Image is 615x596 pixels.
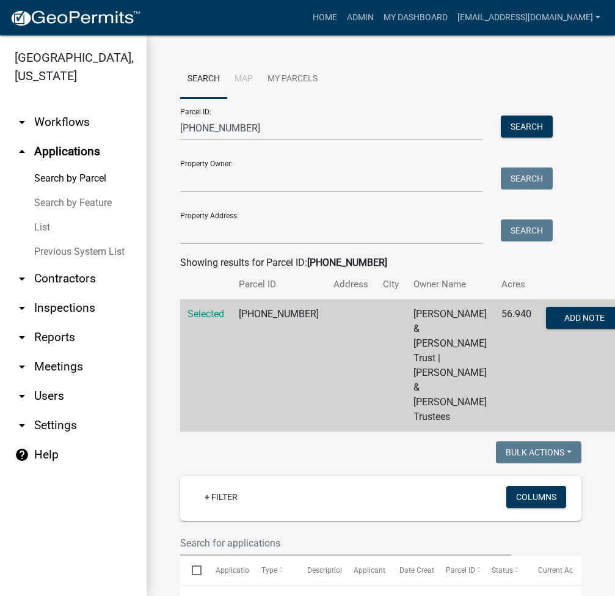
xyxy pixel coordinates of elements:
[15,301,29,315] i: arrow_drop_down
[231,300,326,432] td: [PHONE_NUMBER]
[506,486,566,508] button: Columns
[342,556,388,585] datatable-header-cell: Applicant
[406,300,494,432] td: [PERSON_NAME] & [PERSON_NAME] Trust | [PERSON_NAME] & [PERSON_NAME] Trustees
[307,566,344,575] span: Description
[494,270,539,299] th: Acres
[388,556,434,585] datatable-header-cell: Date Created
[216,566,282,575] span: Application Number
[376,270,406,299] th: City
[342,6,379,29] a: Admin
[446,566,475,575] span: Parcel ID
[307,257,387,268] strong: [PHONE_NUMBER]
[501,116,553,138] button: Search
[180,60,227,99] a: Search
[15,389,29,403] i: arrow_drop_down
[526,556,572,585] datatable-header-cell: Current Activity
[434,556,480,585] datatable-header-cell: Parcel ID
[187,308,224,320] a: Selected
[296,556,341,585] datatable-header-cell: Description
[494,300,539,432] td: 56.940
[250,556,296,585] datatable-header-cell: Type
[15,330,29,345] i: arrow_drop_down
[399,566,442,575] span: Date Created
[15,144,29,159] i: arrow_drop_up
[261,566,277,575] span: Type
[326,270,376,299] th: Address
[308,6,342,29] a: Home
[354,566,385,575] span: Applicant
[496,441,581,463] button: Bulk Actions
[15,115,29,130] i: arrow_drop_down
[406,270,494,299] th: Owner Name
[480,556,526,585] datatable-header-cell: Status
[260,60,325,99] a: My Parcels
[180,256,581,270] div: Showing results for Parcel ID:
[501,167,553,189] button: Search
[15,271,29,286] i: arrow_drop_down
[180,556,203,585] datatable-header-cell: Select
[15,418,29,433] i: arrow_drop_down
[564,313,605,323] span: Add Note
[538,566,589,575] span: Current Activity
[195,486,247,508] a: + Filter
[379,6,453,29] a: My Dashboard
[15,447,29,462] i: help
[492,566,513,575] span: Status
[15,359,29,374] i: arrow_drop_down
[180,531,511,556] input: Search for applications
[453,6,605,29] a: [EMAIL_ADDRESS][DOMAIN_NAME]
[203,556,249,585] datatable-header-cell: Application Number
[501,219,553,241] button: Search
[231,270,326,299] th: Parcel ID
